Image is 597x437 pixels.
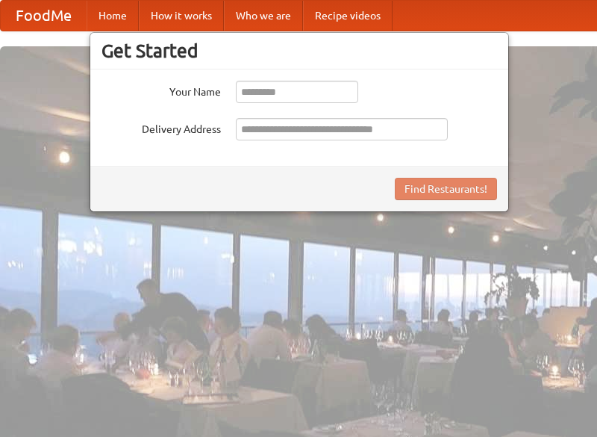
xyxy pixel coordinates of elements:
label: Delivery Address [101,118,221,137]
a: How it works [139,1,224,31]
a: Who we are [224,1,303,31]
a: FoodMe [1,1,87,31]
h3: Get Started [101,40,497,62]
a: Home [87,1,139,31]
button: Find Restaurants! [395,178,497,200]
label: Your Name [101,81,221,99]
a: Recipe videos [303,1,393,31]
